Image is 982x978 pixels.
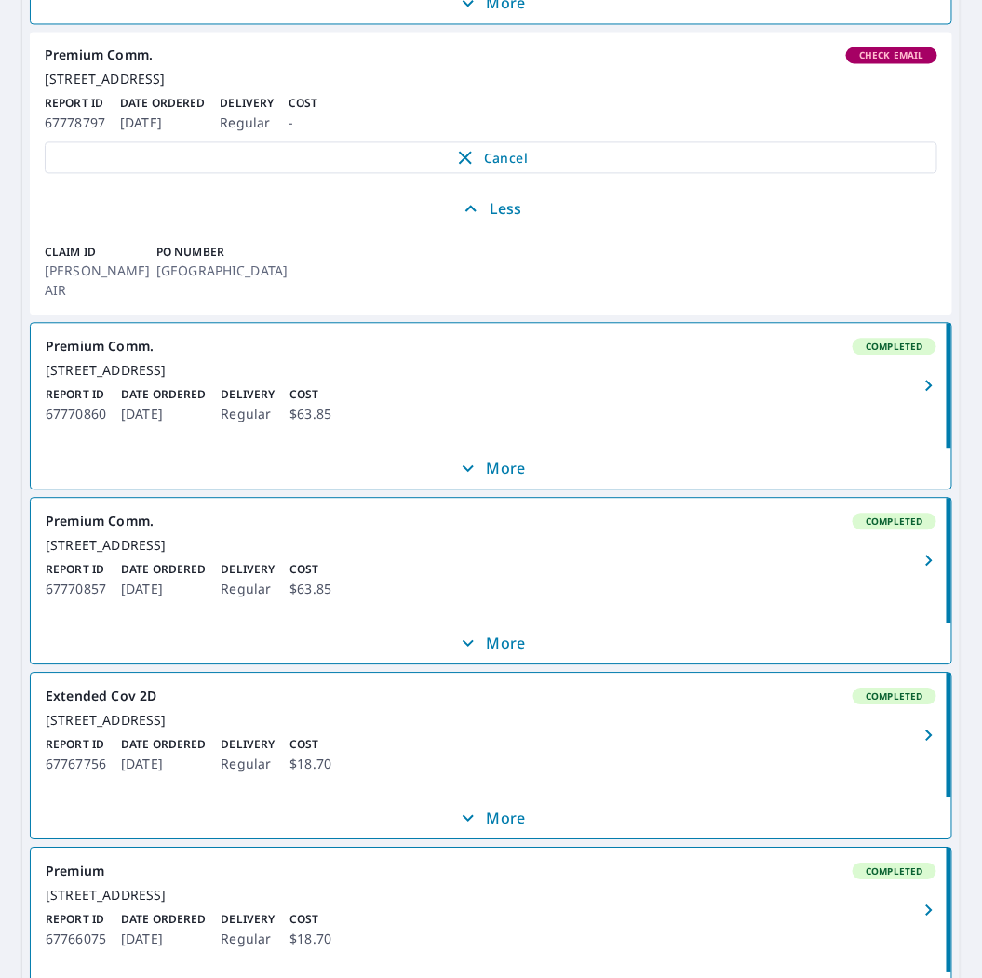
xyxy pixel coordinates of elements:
[31,673,951,797] a: Extended Cov 2DCompleted[STREET_ADDRESS]Report ID67767756Date Ordered[DATE]DeliveryRegularCost$18.70
[45,95,105,112] p: Report ID
[220,95,274,112] p: Delivery
[121,753,206,775] p: [DATE]
[457,807,526,829] p: More
[289,753,331,775] p: $18.70
[64,146,918,168] span: Cancel
[31,848,951,972] a: PremiumCompleted[STREET_ADDRESS]Report ID67766075Date Ordered[DATE]DeliveryRegularCost$18.70
[46,753,106,775] p: 67767756
[221,928,275,950] p: Regular
[121,403,206,425] p: [DATE]
[46,736,106,753] p: Report ID
[121,928,206,950] p: [DATE]
[30,32,952,188] a: Premium Comm.Check Email[STREET_ADDRESS]Report ID67778797Date Ordered[DATE]DeliveryRegularCost-Ca...
[289,112,317,134] p: -
[45,47,937,63] div: Premium Comm.
[460,197,522,220] p: Less
[46,578,106,600] p: 67770857
[46,403,106,425] p: 67770860
[46,386,106,403] p: Report ID
[854,690,935,703] span: Completed
[220,112,274,134] p: Regular
[31,323,951,448] a: Premium Comm.Completed[STREET_ADDRESS]Report ID67770860Date Ordered[DATE]DeliveryRegularCost$63.85
[121,578,206,600] p: [DATE]
[221,386,275,403] p: Delivery
[848,48,935,61] span: Check Email
[46,887,936,904] div: [STREET_ADDRESS]
[121,386,206,403] p: Date Ordered
[289,403,331,425] p: $63.85
[121,911,206,928] p: Date Ordered
[289,386,331,403] p: Cost
[46,561,106,578] p: Report ID
[221,578,275,600] p: Regular
[45,71,937,87] div: [STREET_ADDRESS]
[46,928,106,950] p: 67766075
[221,753,275,775] p: Regular
[457,457,526,479] p: More
[30,188,952,229] button: Less
[45,141,937,173] button: Cancel
[31,448,951,489] button: More
[46,911,106,928] p: Report ID
[120,95,205,112] p: Date Ordered
[121,561,206,578] p: Date Ordered
[45,112,105,134] p: 67778797
[221,561,275,578] p: Delivery
[46,362,936,379] div: [STREET_ADDRESS]
[120,112,205,134] p: [DATE]
[45,261,149,300] p: [PERSON_NAME] AIR
[289,561,331,578] p: Cost
[221,736,275,753] p: Delivery
[45,244,149,261] p: Claim ID
[46,338,936,355] div: Premium Comm.
[31,797,951,838] button: More
[289,928,331,950] p: $18.70
[46,513,936,529] div: Premium Comm.
[289,95,317,112] p: Cost
[46,688,936,704] div: Extended Cov 2D
[156,244,261,261] p: PO Number
[289,911,331,928] p: Cost
[854,515,935,528] span: Completed
[289,578,331,600] p: $63.85
[121,736,206,753] p: Date Ordered
[46,863,936,879] div: Premium
[854,864,935,878] span: Completed
[221,911,275,928] p: Delivery
[221,403,275,425] p: Regular
[289,736,331,753] p: Cost
[854,340,935,353] span: Completed
[46,712,936,729] div: [STREET_ADDRESS]
[156,261,261,280] p: [GEOGRAPHIC_DATA]
[46,537,936,554] div: [STREET_ADDRESS]
[31,623,951,663] button: More
[31,498,951,623] a: Premium Comm.Completed[STREET_ADDRESS]Report ID67770857Date Ordered[DATE]DeliveryRegularCost$63.85
[457,632,526,654] p: More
